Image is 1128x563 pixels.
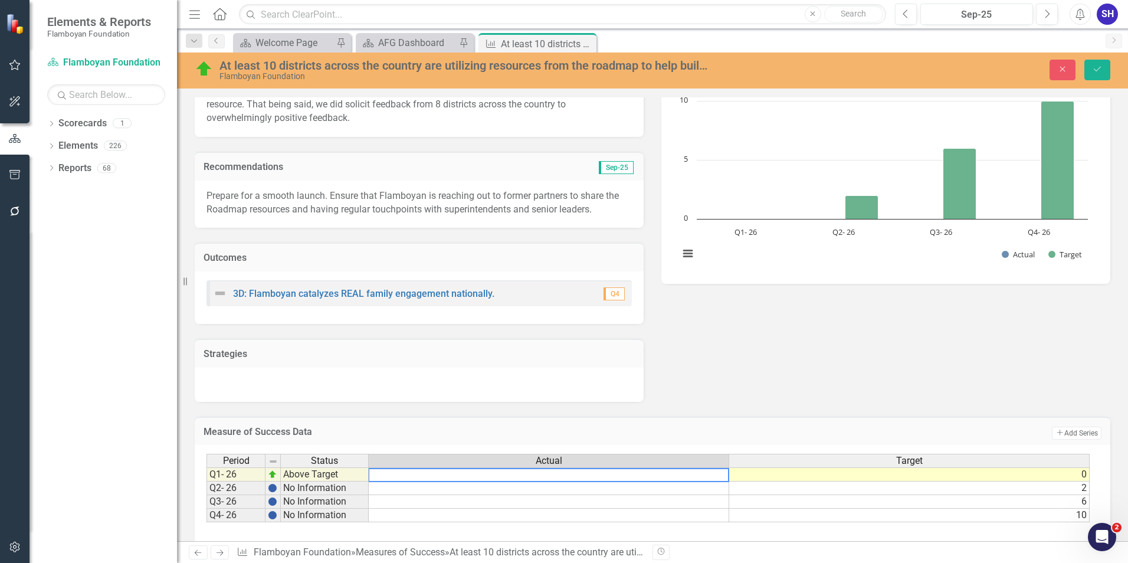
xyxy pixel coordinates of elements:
div: 226 [104,141,127,151]
path: Q2- 26, 2. Target. [845,196,878,220]
td: 6 [729,495,1090,509]
text: 10 [680,94,688,105]
div: Chart. Highcharts interactive chart. [673,95,1099,272]
td: No Information [281,482,369,495]
a: Flamboyan Foundation [47,56,165,70]
a: Welcome Page [236,35,333,50]
td: Q2- 26 [206,482,265,495]
td: 2 [729,482,1090,495]
td: 0 [729,467,1090,482]
text: Q4- 26 [1028,227,1050,237]
td: Q3- 26 [206,495,265,509]
text: 5 [684,153,688,164]
button: Show Target [1048,249,1083,260]
div: Sep-25 [924,8,1029,22]
button: Show Actual [1002,249,1035,260]
img: BgCOk07PiH71IgAAAABJRU5ErkJggg== [268,497,277,506]
img: 8DAGhfEEPCf229AAAAAElFTkSuQmCC [268,457,278,466]
img: BgCOk07PiH71IgAAAABJRU5ErkJggg== [268,510,277,520]
div: At least 10 districts across the country are utilizing resources from the roadmap to help build c... [501,37,593,51]
div: Flamboyan Foundation [219,72,708,81]
text: 0 [684,212,688,223]
span: Search [841,9,866,18]
h3: Strategies [204,349,635,359]
div: 68 [97,163,116,173]
img: Not Defined [213,286,227,300]
td: Above Target [281,467,369,482]
span: Status [311,456,338,466]
text: Q3- 26 [930,227,952,237]
a: Reports [58,162,91,175]
a: 3D: Flamboyan catalyzes REAL family engagement nationally. [233,288,494,299]
h3: Measure of Success Data [204,427,819,437]
td: 10 [729,509,1090,522]
svg: Interactive chart [673,95,1094,272]
span: 2 [1112,523,1122,532]
td: Q4- 26 [206,509,265,522]
h3: Outcomes [204,253,635,263]
img: BgCOk07PiH71IgAAAABJRU5ErkJggg== [268,483,277,493]
input: Search ClearPoint... [239,4,886,25]
small: Flamboyan Foundation [47,29,151,38]
span: Sep-25 [599,161,634,174]
td: No Information [281,495,369,509]
span: Target [896,456,923,466]
a: Measures of Success [356,546,445,558]
td: Q1- 26 [206,467,265,482]
button: SH [1097,4,1118,25]
a: AFG Dashboard [359,35,456,50]
div: » » [237,546,644,559]
iframe: Intercom live chat [1088,523,1116,551]
button: View chart menu, Chart [680,246,696,262]
div: Welcome Page [255,35,333,50]
button: Sep-25 [920,4,1033,25]
h3: Recommendations [204,162,500,172]
a: Elements [58,139,98,153]
a: Scorecards [58,117,107,130]
span: Actual [536,456,562,466]
g: Target, bar series 2 of 2 with 4 bars. [749,102,1074,220]
button: Search [824,6,883,22]
text: Q2- 26 [832,227,855,237]
img: zOikAAAAAElFTkSuQmCC [268,470,277,479]
input: Search Below... [47,84,165,105]
div: At least 10 districts across the country are utilizing resources from the roadmap to help build c... [219,59,708,72]
p: Prepare for a smooth launch. Ensure that Flamboyan is reaching out to former partners to share th... [206,189,632,217]
p: Since the Roadmap is not publicly launched, we do not have any districts who are currently using ... [206,85,632,126]
span: Period [223,456,250,466]
img: ClearPoint Strategy [6,14,27,34]
span: Elements & Reports [47,15,151,29]
path: Q3- 26, 6. Target. [943,149,976,220]
button: Add Series [1052,427,1101,440]
div: AFG Dashboard [378,35,456,50]
div: 1 [113,119,132,129]
span: Q4 [604,287,625,300]
img: Above Target [195,60,214,78]
a: Flamboyan Foundation [254,546,351,558]
path: Q4- 26, 10. Target. [1041,102,1074,220]
text: Q1- 26 [734,227,757,237]
td: No Information [281,509,369,522]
